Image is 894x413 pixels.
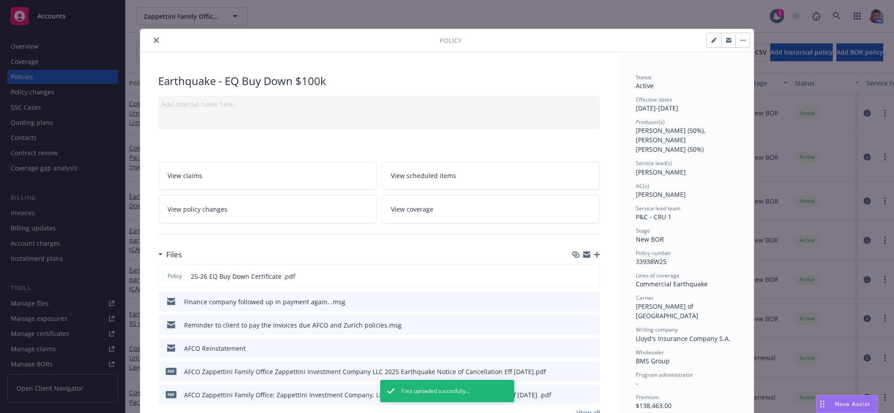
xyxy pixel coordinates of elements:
span: Commercial Earthquake [636,280,708,288]
span: View policy changes [168,204,227,214]
span: - [636,379,638,387]
a: View claims [158,162,377,190]
span: pdf [166,368,176,375]
button: download file [574,297,581,307]
span: Service lead team [636,204,680,212]
span: Active [636,81,654,90]
div: Add internal notes here... [162,99,596,109]
span: [PERSON_NAME] [636,168,686,176]
span: Policy [166,272,184,280]
a: View policy changes [158,195,377,223]
span: Service lead(s) [636,159,672,167]
div: Finance company followed up in payment again. .msg [184,297,345,307]
span: P&C - CRU 1 [636,213,672,221]
button: preview file [588,390,596,400]
span: Writing company [636,326,678,333]
span: Nova Assist [835,400,870,408]
span: Producer(s) [636,118,665,126]
div: AFCO Zappettini Family Office; Zappettini Investment Company, LLC 2025 Earthquake Notice of Cance... [184,390,551,400]
span: View coverage [391,204,434,214]
span: 33938W25 [636,257,667,266]
span: Lines of coverage [636,272,680,279]
span: AC(s) [636,182,649,190]
span: $138,463.00 [636,401,672,410]
span: Program administrator [636,371,693,379]
div: Reminder to client to pay the invoices due AFCO and Zurich policies.msg [184,320,402,330]
div: AFCO Zappettini Family Office Zappettini Investment Company LLC 2025 Earthquake Notice of Cancell... [184,367,546,376]
a: View coverage [382,195,600,223]
div: AFCO Reinstatement [184,344,246,353]
span: BMS Group [636,357,670,365]
button: preview file [588,320,596,330]
span: Lloyd's Insurance Company S.A. [636,334,730,343]
span: Carrier [636,294,654,302]
button: preview file [588,272,596,281]
button: Nova Assist [816,395,878,413]
span: Premium [636,393,659,401]
a: View scheduled items [382,162,600,190]
button: preview file [588,367,596,376]
span: [PERSON_NAME] [636,190,686,199]
div: Drag to move [817,396,828,413]
span: Policy [440,36,462,45]
span: View claims [168,171,202,180]
span: View scheduled items [391,171,457,180]
div: Earthquake - EQ Buy Down $100k [158,73,600,89]
button: preview file [588,344,596,353]
span: Policy number [636,249,671,257]
div: Files [158,249,182,260]
span: Files uploaded succesfully... [402,387,470,395]
button: preview file [588,297,596,307]
button: download file [574,390,581,400]
span: New BOR [636,235,664,243]
button: download file [574,344,581,353]
span: 25-26 EQ Buy Down Certificate .pdf [191,272,295,281]
span: [PERSON_NAME] of [GEOGRAPHIC_DATA] [636,302,698,320]
div: [DATE] - [DATE] [636,96,736,113]
span: [PERSON_NAME] (50%), [PERSON_NAME] [PERSON_NAME] (50%) [636,126,707,153]
button: download file [574,367,581,376]
span: pdf [166,391,176,398]
button: download file [574,272,581,281]
button: close [151,35,162,46]
span: Wholesaler [636,349,664,356]
span: Status [636,73,651,81]
button: download file [574,320,581,330]
h3: Files [166,249,182,260]
span: Effective dates [636,96,672,103]
span: Stage [636,227,650,234]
